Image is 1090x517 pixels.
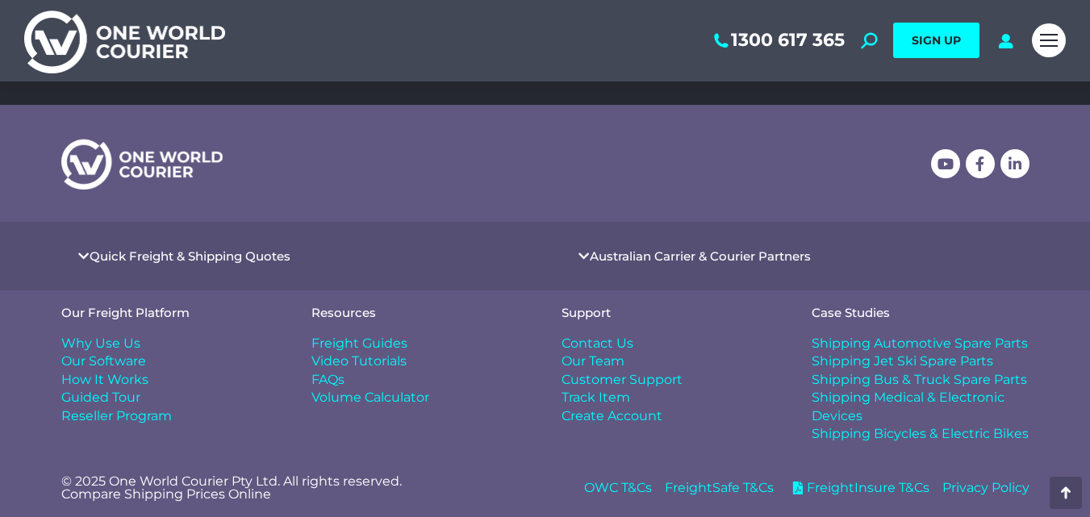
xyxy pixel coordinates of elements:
a: Shipping Bus & Truck Spare Parts [812,371,1029,389]
a: Australian Carrier & Courier Partners [590,250,811,262]
span: SIGN UP [912,33,961,48]
a: Reseller Program [61,407,279,425]
span: Shipping Automotive Spare Parts [812,335,1028,352]
span: Why Use Us [61,335,140,352]
a: Why Use Us [61,335,279,352]
a: Create Account [562,407,779,425]
span: Guided Tour [61,389,140,407]
a: Mobile menu icon [1032,23,1066,57]
span: Shipping Bicycles & Electric Bikes [812,425,1029,443]
a: Our Team [562,352,779,370]
a: Freight Guides [311,335,529,352]
a: 1300 617 365 [711,30,845,51]
h4: Our Freight Platform [61,306,279,319]
a: OWC T&Cs [584,479,652,497]
a: Shipping Automotive Spare Parts [812,335,1029,352]
span: How It Works [61,371,148,389]
span: FAQs [311,371,345,389]
a: Shipping Bicycles & Electric Bikes [812,425,1029,443]
a: Track Item [562,389,779,407]
span: Reseller Program [61,407,172,425]
img: One World Courier [24,8,225,73]
span: Volume Calculator [311,389,429,407]
a: FAQs [311,371,529,389]
a: SIGN UP [893,23,979,58]
a: Privacy Policy [942,479,1029,497]
a: Our Software [61,352,279,370]
a: Guided Tour [61,389,279,407]
a: Shipping Medical & Electronic Devices [812,389,1029,425]
span: Contact Us [562,335,633,352]
span: Shipping Bus & Truck Spare Parts [812,371,1027,389]
a: Customer Support [562,371,779,389]
span: Video Tutorials [311,352,407,370]
a: How It Works [61,371,279,389]
h4: Case Studies [812,306,1029,319]
a: Volume Calculator [311,389,529,407]
h4: Resources [311,306,529,319]
a: FreightSafe T&Cs [665,479,774,497]
span: FreightInsure T&Cs [803,479,929,497]
a: Quick Freight & Shipping Quotes [90,250,290,262]
a: Video Tutorials [311,352,529,370]
span: Customer Support [562,371,683,389]
span: Track Item [562,389,630,407]
span: Shipping Jet Ski Spare Parts [812,352,993,370]
span: Our Team [562,352,624,370]
span: Our Software [61,352,146,370]
a: Contact Us [562,335,779,352]
a: FreightInsure T&Cs [787,479,929,497]
a: Shipping Jet Ski Spare Parts [812,352,1029,370]
h4: Support [562,306,779,319]
span: Freight Guides [311,335,407,352]
span: Create Account [562,407,662,425]
p: © 2025 One World Courier Pty Ltd. All rights reserved. Compare Shipping Prices Online [61,475,529,501]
